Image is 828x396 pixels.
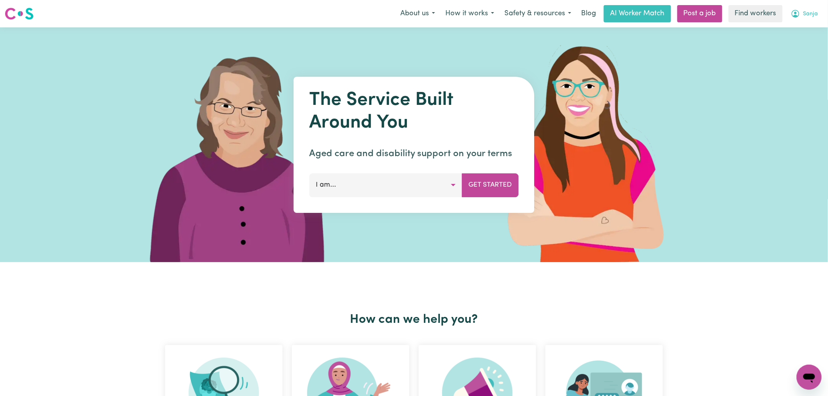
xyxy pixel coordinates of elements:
a: Find workers [729,5,783,22]
a: Post a job [677,5,722,22]
a: Careseekers logo [5,5,34,23]
button: About us [395,5,440,22]
button: How it works [440,5,499,22]
button: Safety & resources [499,5,576,22]
img: Careseekers logo [5,7,34,21]
button: I am... [310,173,463,197]
span: Sanja [803,10,818,18]
button: My Account [786,5,823,22]
iframe: Button to launch messaging window [797,365,822,390]
a: Blog [576,5,601,22]
a: AI Worker Match [604,5,671,22]
h2: How can we help you? [160,312,668,327]
p: Aged care and disability support on your terms [310,147,519,161]
button: Get Started [462,173,519,197]
h1: The Service Built Around You [310,89,519,134]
